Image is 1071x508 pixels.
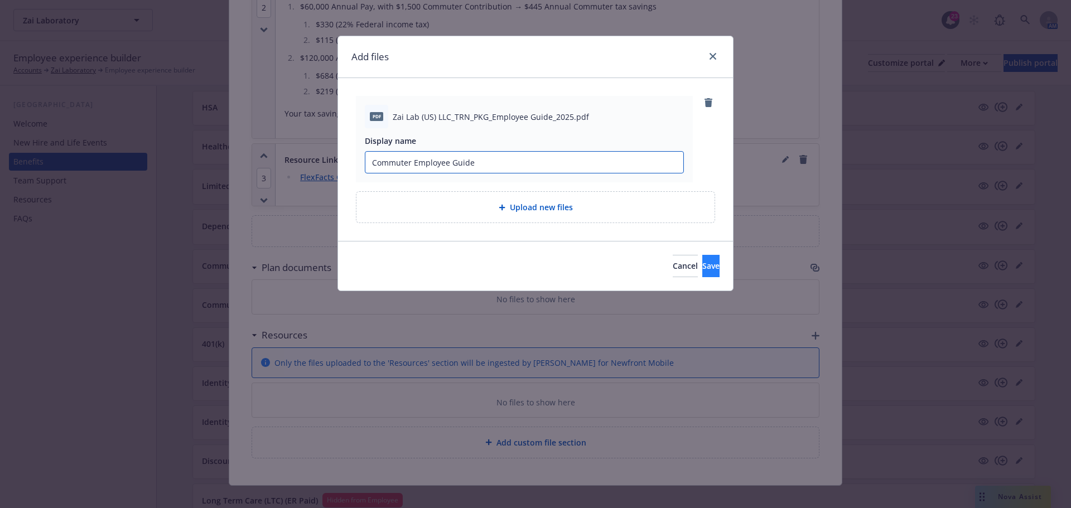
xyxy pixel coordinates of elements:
[702,255,720,277] button: Save
[370,112,383,120] span: pdf
[673,260,698,271] span: Cancel
[706,50,720,63] a: close
[365,136,416,146] span: Display name
[393,111,589,123] span: Zai Lab (US) LLC_TRN_PKG_Employee Guide_2025.pdf
[702,260,720,271] span: Save
[510,201,573,213] span: Upload new files
[356,191,715,223] div: Upload new files
[702,96,715,109] a: remove
[351,50,389,64] h1: Add files
[673,255,698,277] button: Cancel
[365,152,683,173] input: Add display name here...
